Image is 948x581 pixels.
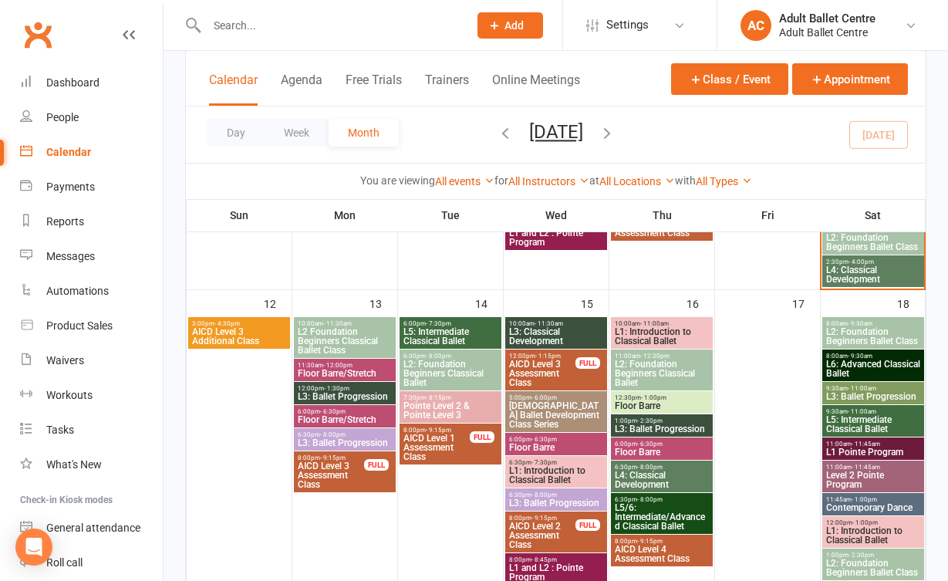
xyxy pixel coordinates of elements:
[19,15,57,54] a: Clubworx
[214,320,240,327] span: - 4:30pm
[297,320,393,327] span: 10:00am
[897,290,925,316] div: 18
[202,15,457,36] input: Search...
[614,448,710,457] span: Floor Barre
[187,199,292,231] th: Sun
[297,392,393,401] span: L3: Ballet Progression
[531,459,557,466] span: - 7:30pm
[825,353,921,360] span: 8:00am
[508,320,604,327] span: 10:00am
[715,199,821,231] th: Fri
[637,464,663,471] span: - 8:00pm
[403,401,498,420] span: Pointe Level 2 & Pointe Level 3
[614,496,710,503] span: 6:30pm
[15,529,52,566] div: Open Intercom Messenger
[20,309,163,343] a: Product Sales
[852,441,880,448] span: - 11:45am
[46,522,140,534] div: General attendance
[324,385,349,392] span: - 1:30pm
[320,431,346,438] span: - 8:00pm
[492,73,580,106] button: Online Meetings
[46,458,102,471] div: What's New
[264,290,292,316] div: 12
[825,233,921,252] span: L2: Foundation Beginners Ballet Class
[477,12,543,39] button: Add
[825,448,921,457] span: L1 Pointe Program
[792,290,820,316] div: 17
[825,408,921,415] span: 9:30am
[852,519,878,526] span: - 1:00pm
[614,320,710,327] span: 10:00am
[848,353,872,360] span: - 9:30am
[403,394,498,401] span: 7:30pm
[297,454,365,461] span: 8:00pm
[614,538,710,545] span: 8:00pm
[614,219,710,238] span: AICD Level 4 Assessment Class
[508,175,589,187] a: All Instructors
[403,434,471,461] span: AICD Level 1 Assessment Class
[825,415,921,434] span: L5: Intermediate Classical Ballet
[529,121,583,143] button: [DATE]
[20,511,163,546] a: General attendance kiosk mode
[403,360,498,387] span: L2: Foundation Beginners Classical Ballet
[320,408,346,415] span: - 6:30pm
[508,401,604,429] span: [DEMOGRAPHIC_DATA] Ballet Development Class Series
[581,290,609,316] div: 15
[46,215,84,228] div: Reports
[825,526,921,545] span: L1: Introduction to Classical Ballet
[599,175,675,187] a: All Locations
[281,73,322,106] button: Agenda
[614,401,710,410] span: Floor Barre
[637,441,663,448] span: - 6:30pm
[20,170,163,204] a: Payments
[504,199,609,231] th: Wed
[825,503,921,512] span: Contemporary Dance
[46,319,113,332] div: Product Sales
[614,353,710,360] span: 11:00am
[637,538,663,545] span: - 9:15pm
[825,265,921,284] span: L4: Classical Development
[292,199,398,231] th: Mon
[508,522,576,549] span: AICD Level 2 Assessment Class
[46,285,109,297] div: Automations
[20,135,163,170] a: Calendar
[508,515,576,522] span: 8:00pm
[779,12,875,25] div: Adult Ballet Centre
[637,496,663,503] span: - 8:00pm
[614,360,710,387] span: L2: Foundation Beginners Classical Ballet
[20,343,163,378] a: Waivers
[46,111,79,123] div: People
[46,556,83,569] div: Roll call
[641,394,666,401] span: - 1:00pm
[508,556,604,563] span: 8:00pm
[426,394,451,401] span: - 8:15pm
[426,320,451,327] span: - 7:30pm
[531,515,557,522] span: - 9:15pm
[360,174,435,187] strong: You are viewing
[470,431,494,443] div: FULL
[20,413,163,448] a: Tasks
[825,258,921,265] span: 2:30pm
[508,327,604,346] span: L3: Classical Development
[329,119,399,147] button: Month
[531,556,557,563] span: - 8:45pm
[696,175,752,187] a: All Types
[825,464,921,471] span: 11:00am
[20,448,163,482] a: What's New
[320,454,346,461] span: - 9:15pm
[825,320,921,327] span: 8:00am
[508,353,576,360] span: 12:00pm
[575,519,600,531] div: FULL
[403,427,471,434] span: 8:00pm
[207,119,265,147] button: Day
[852,464,880,471] span: - 11:45am
[323,320,352,327] span: - 11:30am
[475,290,503,316] div: 14
[403,327,498,346] span: L5: Intermediate Classical Ballet
[20,546,163,580] a: Roll call
[614,394,710,401] span: 12:30pm
[535,320,563,327] span: - 11:30am
[403,353,498,360] span: 6:30pm
[426,353,451,360] span: - 8:00pm
[20,66,163,100] a: Dashboard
